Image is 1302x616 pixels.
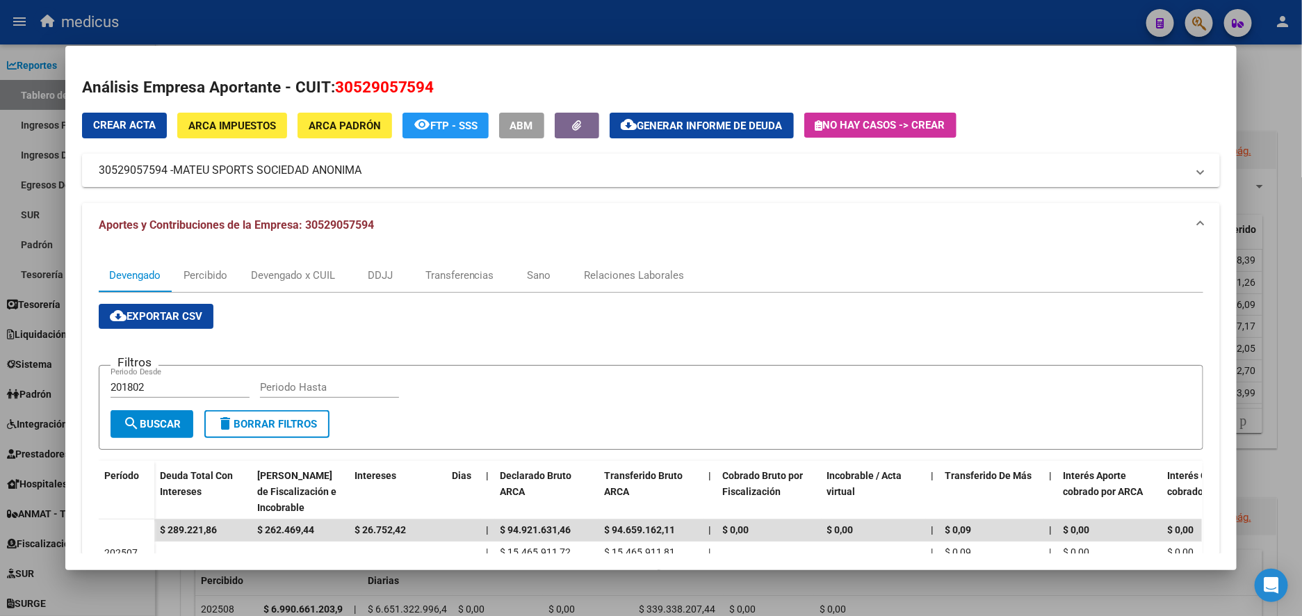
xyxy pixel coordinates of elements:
[160,524,217,535] span: $ 289.221,86
[585,268,685,283] div: Relaciones Laborales
[723,470,804,497] span: Cobrado Bruto por Fiscalización
[723,524,749,535] span: $ 0,00
[204,410,329,438] button: Borrar Filtros
[827,524,854,535] span: $ 0,00
[1064,546,1090,558] span: $ 0,00
[822,461,926,522] datatable-header-cell: Incobrable / Acta virtual
[1050,546,1052,558] span: |
[709,524,712,535] span: |
[154,461,252,522] datatable-header-cell: Deuda Total Con Intereses
[528,268,551,283] div: Sano
[82,76,1221,99] h2: Análisis Empresa Aportante - CUIT:
[104,547,138,558] span: 202507
[99,218,374,232] span: Aportes y Contribuciones de la Empresa: 30529057594
[501,470,572,497] span: Declarado Bruto ARCA
[217,418,317,430] span: Borrar Filtros
[1058,461,1162,522] datatable-header-cell: Interés Aporte cobrado por ARCA
[188,120,276,132] span: ARCA Impuestos
[605,470,683,497] span: Transferido Bruto ARCA
[1168,546,1194,558] span: $ 0,00
[717,461,822,522] datatable-header-cell: Cobrado Bruto por Fiscalización
[99,304,213,329] button: Exportar CSV
[501,546,571,558] span: $ 15.465.911,72
[335,78,434,96] span: 30529057594
[940,461,1044,522] datatable-header-cell: Transferido De Más
[1050,470,1052,481] span: |
[945,470,1032,481] span: Transferido De Más
[1168,524,1194,535] span: $ 0,00
[815,119,945,131] span: No hay casos -> Crear
[605,546,676,558] span: $ 15.465.911,81
[309,120,381,132] span: ARCA Padrón
[1255,569,1288,602] div: Open Intercom Messenger
[501,524,571,535] span: $ 94.921.631,46
[1044,461,1058,522] datatable-header-cell: |
[1064,524,1090,535] span: $ 0,00
[452,470,471,481] span: Dias
[93,119,156,131] span: Crear Acta
[621,116,637,133] mat-icon: cloud_download
[945,524,972,535] span: $ 0,09
[123,418,181,430] span: Buscar
[257,524,314,535] span: $ 262.469,44
[82,154,1221,187] mat-expansion-panel-header: 30529057594 -MATEU SPORTS SOCIEDAD ANONIMA
[510,120,533,132] span: ABM
[298,113,392,138] button: ARCA Padrón
[499,113,544,138] button: ABM
[430,120,478,132] span: FTP - SSS
[495,461,599,522] datatable-header-cell: Declarado Bruto ARCA
[1050,524,1052,535] span: |
[931,524,934,535] span: |
[177,113,287,138] button: ARCA Impuestos
[931,470,934,481] span: |
[82,113,167,138] button: Crear Acta
[123,415,140,432] mat-icon: search
[355,470,396,481] span: Intereses
[481,461,495,522] datatable-header-cell: |
[425,268,494,283] div: Transferencias
[217,415,234,432] mat-icon: delete
[599,461,703,522] datatable-header-cell: Transferido Bruto ARCA
[804,113,957,138] button: No hay casos -> Crear
[487,470,489,481] span: |
[709,546,711,558] span: |
[368,268,393,283] div: DDJJ
[252,461,349,522] datatable-header-cell: Deuda Bruta Neto de Fiscalización e Incobrable
[82,203,1221,248] mat-expansion-panel-header: Aportes y Contribuciones de la Empresa: 30529057594
[1162,461,1267,522] datatable-header-cell: Interés Contribución cobrado por ARCA
[1064,470,1144,497] span: Interés Aporte cobrado por ARCA
[111,355,158,370] h3: Filtros
[184,268,227,283] div: Percibido
[104,470,139,481] span: Período
[111,410,193,438] button: Buscar
[703,461,717,522] datatable-header-cell: |
[931,546,934,558] span: |
[173,162,361,179] span: MATEU SPORTS SOCIEDAD ANONIMA
[637,120,783,132] span: Generar informe de deuda
[487,524,489,535] span: |
[605,524,676,535] span: $ 94.659.162,11
[487,546,489,558] span: |
[402,113,489,138] button: FTP - SSS
[945,546,972,558] span: $ 0,09
[709,470,712,481] span: |
[110,310,202,323] span: Exportar CSV
[414,116,430,133] mat-icon: remove_red_eye
[827,470,902,497] span: Incobrable / Acta virtual
[926,461,940,522] datatable-header-cell: |
[251,268,335,283] div: Devengado x CUIL
[446,461,481,522] datatable-header-cell: Dias
[109,268,161,283] div: Devengado
[1168,470,1258,497] span: Interés Contribución cobrado por ARCA
[99,162,1187,179] mat-panel-title: 30529057594 -
[160,470,233,497] span: Deuda Total Con Intereses
[110,307,127,324] mat-icon: cloud_download
[99,461,154,519] datatable-header-cell: Período
[349,461,446,522] datatable-header-cell: Intereses
[257,470,336,513] span: [PERSON_NAME] de Fiscalización e Incobrable
[610,113,794,138] button: Generar informe de deuda
[355,524,406,535] span: $ 26.752,42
